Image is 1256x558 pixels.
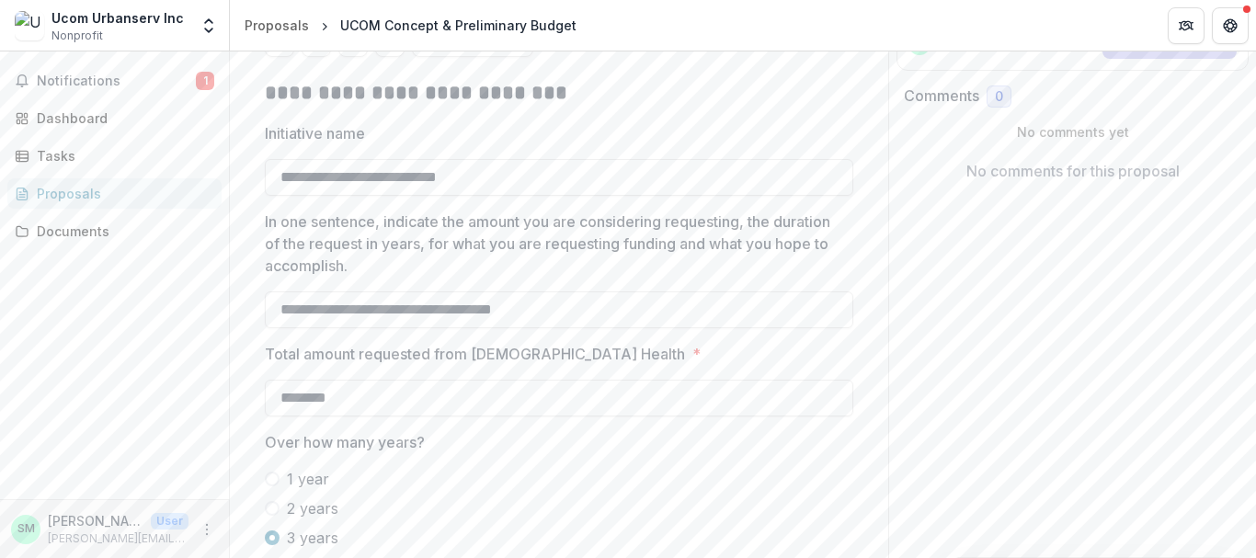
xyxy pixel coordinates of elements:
img: Ucom Urbanserv Inc [15,11,44,40]
span: Nonprofit [51,28,103,44]
div: UCOM Concept & Preliminary Budget [340,16,577,35]
p: User [151,513,188,530]
p: No comments yet [904,122,1241,142]
a: Proposals [237,12,316,39]
span: 2 years [287,497,338,519]
p: Total amount requested from [DEMOGRAPHIC_DATA] Health [265,343,685,365]
div: Documents [37,222,207,241]
button: Notifications1 [7,66,222,96]
button: More [196,518,218,541]
span: 3 years [287,527,338,549]
a: Documents [7,216,222,246]
nav: breadcrumb [237,12,584,39]
span: 1 year [287,468,329,490]
div: Tasks [37,146,207,165]
div: Ucom Urbanserv Inc [51,8,184,28]
p: Over how many years? [265,431,425,453]
p: Initiative name [265,122,365,144]
div: Proposals [245,16,309,35]
h2: Comments [904,87,979,105]
a: Proposals [7,178,222,209]
span: 0 [995,89,1003,105]
a: Tasks [7,141,222,171]
p: [PERSON_NAME][EMAIL_ADDRESS][DOMAIN_NAME] [48,530,188,547]
p: No comments for this proposal [966,160,1180,182]
div: Dashboard [37,108,207,128]
button: Open entity switcher [196,7,222,44]
p: [PERSON_NAME] [48,511,143,530]
button: Partners [1168,7,1205,44]
div: Proposals [37,184,207,203]
span: Notifications [37,74,196,89]
a: Dashboard [7,103,222,133]
div: Sara Mitchell [17,523,35,535]
span: 1 [196,72,214,90]
p: In one sentence, indicate the amount you are considering requesting, the duration of the request ... [265,211,842,277]
button: Get Help [1212,7,1249,44]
